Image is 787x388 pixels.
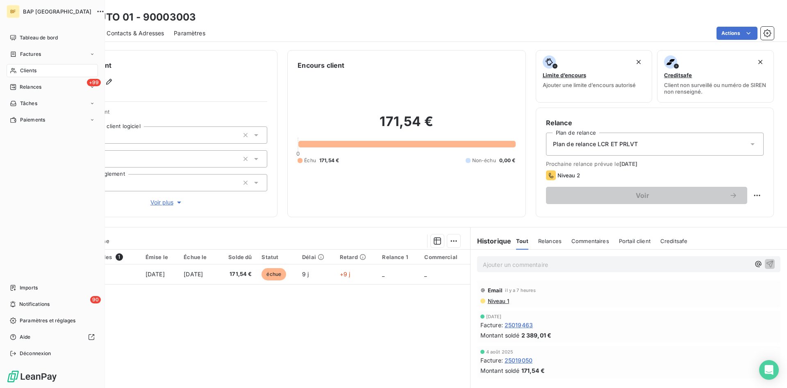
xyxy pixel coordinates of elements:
[87,79,101,86] span: +99
[20,67,36,74] span: Clients
[262,254,292,260] div: Statut
[657,50,774,103] button: CreditsafeClient non surveillé ou numéro de SIREN non renseigné.
[296,150,300,157] span: 0
[262,268,286,280] span: échue
[472,157,496,164] span: Non-échu
[20,51,41,58] span: Factures
[546,118,764,128] h6: Relance
[319,157,339,164] span: 171,54 €
[7,5,20,18] div: BF
[664,82,767,95] span: Client non surveillé ou numéro de SIREN non renseigné.
[480,356,503,365] span: Facture :
[20,100,37,107] span: Tâches
[480,321,503,329] span: Facture :
[223,270,252,278] span: 171,54 €
[23,8,91,15] span: BAP [GEOGRAPHIC_DATA]
[66,198,267,207] button: Voir plus
[505,321,533,329] span: 25019463
[521,331,552,340] span: 2 389,01 €
[557,172,580,179] span: Niveau 2
[619,161,638,167] span: [DATE]
[340,271,350,278] span: +9 j
[546,161,764,167] span: Prochaine relance prévue le
[20,350,51,357] span: Déconnexion
[556,192,729,199] span: Voir
[7,331,98,344] a: Aide
[302,271,309,278] span: 9 j
[759,360,779,380] div: Open Intercom Messenger
[553,140,638,148] span: Plan de relance LCR ET PRLVT
[516,238,528,244] span: Tout
[298,60,344,70] h6: Encours client
[546,187,747,204] button: Voir
[716,27,757,40] button: Actions
[304,157,316,164] span: Échu
[90,296,101,303] span: 90
[660,238,688,244] span: Creditsafe
[50,60,267,70] h6: Informations client
[19,301,50,308] span: Notifications
[619,238,651,244] span: Portail client
[538,238,562,244] span: Relances
[20,333,31,341] span: Aide
[340,254,373,260] div: Retard
[487,298,509,304] span: Niveau 1
[298,113,515,138] h2: 171,54 €
[571,238,609,244] span: Commentaires
[488,287,503,294] span: Email
[146,254,174,260] div: Émise le
[382,271,384,278] span: _
[20,83,41,91] span: Relances
[424,271,427,278] span: _
[543,72,586,78] span: Limite d’encours
[146,271,165,278] span: [DATE]
[66,108,267,120] span: Propriétés Client
[480,366,520,375] span: Montant soldé
[543,82,636,88] span: Ajouter une limite d’encours autorisé
[107,29,164,37] span: Contacts & Adresses
[184,254,213,260] div: Échue le
[382,254,414,260] div: Relance 1
[184,271,203,278] span: [DATE]
[505,288,535,293] span: il y a 7 heures
[505,356,532,365] span: 25019050
[486,349,514,354] span: 4 août 2025
[486,314,502,319] span: [DATE]
[116,253,123,261] span: 1
[664,72,692,78] span: Creditsafe
[72,10,196,25] h3: MC AUTO 01 - 90003003
[103,155,110,163] input: Ajouter une valeur
[499,157,516,164] span: 0,00 €
[536,50,653,103] button: Limite d’encoursAjouter une limite d’encours autorisé
[20,284,38,292] span: Imports
[150,198,183,207] span: Voir plus
[521,366,545,375] span: 171,54 €
[174,29,205,37] span: Paramètres
[223,254,252,260] div: Solde dû
[7,370,57,383] img: Logo LeanPay
[424,254,465,260] div: Commercial
[20,317,75,324] span: Paramètres et réglages
[302,254,330,260] div: Délai
[480,331,520,340] span: Montant soldé
[20,116,45,124] span: Paiements
[471,236,512,246] h6: Historique
[20,34,58,41] span: Tableau de bord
